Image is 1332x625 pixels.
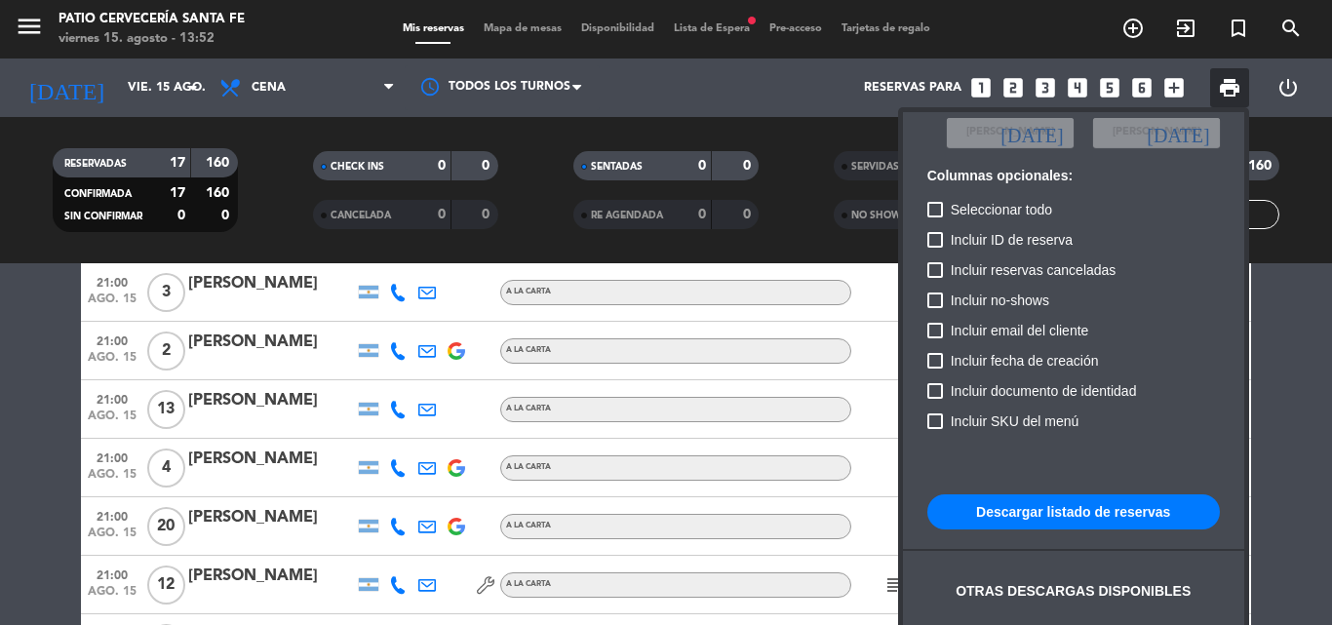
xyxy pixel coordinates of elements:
div: Otras descargas disponibles [956,580,1191,603]
i: [DATE] [1000,123,1063,142]
span: [PERSON_NAME] [966,124,1054,141]
i: [DATE] [1147,123,1209,142]
button: Descargar listado de reservas [927,494,1220,529]
span: Incluir reservas canceladas [951,258,1117,282]
span: Incluir email del cliente [951,319,1089,342]
span: Incluir SKU del menú [951,410,1079,433]
span: Incluir ID de reserva [951,228,1073,252]
span: [PERSON_NAME] [1113,124,1200,141]
span: print [1218,76,1241,99]
span: Incluir documento de identidad [951,379,1137,403]
span: Incluir no-shows [951,289,1049,312]
span: Seleccionar todo [951,198,1052,221]
span: Incluir fecha de creación [951,349,1099,372]
h6: Columnas opcionales: [927,168,1220,184]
